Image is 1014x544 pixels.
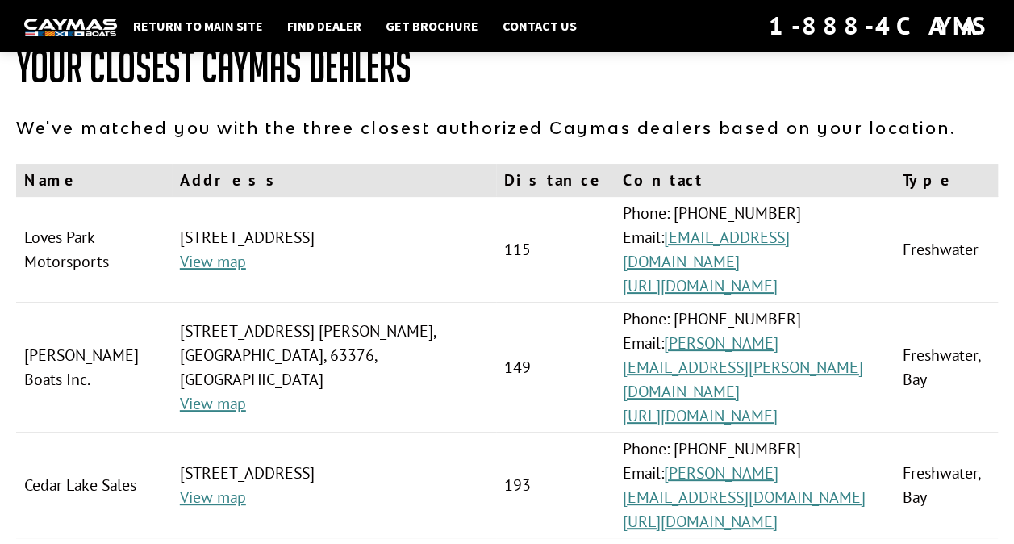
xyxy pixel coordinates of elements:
[769,8,990,44] div: 1-888-4CAYMAS
[496,433,615,538] td: 193
[623,511,778,532] a: [URL][DOMAIN_NAME]
[378,15,486,36] a: Get Brochure
[180,393,246,414] a: View map
[172,164,496,197] th: Address
[895,164,998,197] th: Type
[895,433,998,538] td: Freshwater, Bay
[496,197,615,303] td: 115
[16,43,998,91] h1: Your Closest Caymas Dealers
[623,227,790,272] a: [EMAIL_ADDRESS][DOMAIN_NAME]
[172,303,496,433] td: [STREET_ADDRESS] [PERSON_NAME], [GEOGRAPHIC_DATA], 63376, [GEOGRAPHIC_DATA]
[125,15,271,36] a: Return to main site
[494,15,585,36] a: Contact Us
[895,303,998,433] td: Freshwater, Bay
[16,164,172,197] th: Name
[615,303,895,433] td: Phone: [PHONE_NUMBER] Email:
[496,303,615,433] td: 149
[895,197,998,303] td: Freshwater
[180,251,246,272] a: View map
[172,433,496,538] td: [STREET_ADDRESS]
[615,164,895,197] th: Contact
[279,15,369,36] a: Find Dealer
[623,275,778,296] a: [URL][DOMAIN_NAME]
[496,164,615,197] th: Distance
[172,197,496,303] td: [STREET_ADDRESS]
[623,462,866,508] a: [PERSON_NAME][EMAIL_ADDRESS][DOMAIN_NAME]
[623,333,863,402] a: [PERSON_NAME][EMAIL_ADDRESS][PERSON_NAME][DOMAIN_NAME]
[16,197,172,303] td: Loves Park Motorsports
[24,19,117,36] img: white-logo-c9c8dbefe5ff5ceceb0f0178aa75bf4bb51f6bca0971e226c86eb53dfe498488.png
[16,115,998,140] p: We've matched you with the three closest authorized Caymas dealers based on your location.
[16,433,172,538] td: Cedar Lake Sales
[16,303,172,433] td: [PERSON_NAME] Boats Inc.
[623,405,778,426] a: [URL][DOMAIN_NAME]
[180,487,246,508] a: View map
[615,197,895,303] td: Phone: [PHONE_NUMBER] Email:
[615,433,895,538] td: Phone: [PHONE_NUMBER] Email:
